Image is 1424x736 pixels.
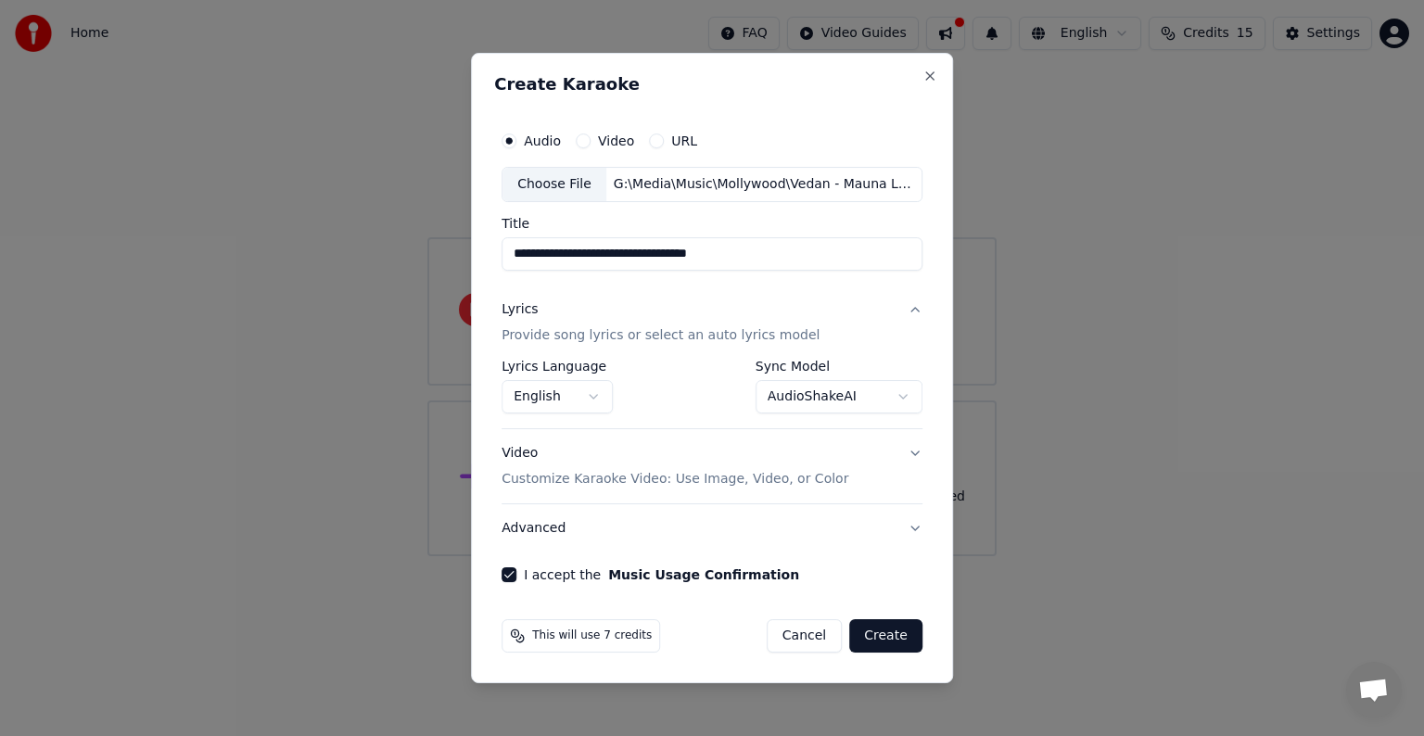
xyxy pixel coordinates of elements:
[502,217,922,230] label: Title
[502,470,848,489] p: Customize Karaoke Video: Use Image, Video, or Color
[756,360,922,373] label: Sync Model
[598,134,634,147] label: Video
[502,300,538,319] div: Lyrics
[608,568,799,581] button: I accept the
[502,504,922,552] button: Advanced
[849,619,922,653] button: Create
[502,286,922,360] button: LyricsProvide song lyrics or select an auto lyrics model
[502,326,820,345] p: Provide song lyrics or select an auto lyrics model
[524,568,799,581] label: I accept the
[524,134,561,147] label: Audio
[532,628,652,643] span: This will use 7 credits
[494,76,930,93] h2: Create Karaoke
[502,360,613,373] label: Lyrics Language
[502,168,606,201] div: Choose File
[502,429,922,503] button: VideoCustomize Karaoke Video: Use Image, Video, or Color
[502,444,848,489] div: Video
[502,360,922,428] div: LyricsProvide song lyrics or select an auto lyrics model
[671,134,697,147] label: URL
[606,175,922,194] div: G:\Media\Music\Mollywood\Vedan - Mauna Loa [ Karaoke Version ].mp3
[767,619,842,653] button: Cancel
